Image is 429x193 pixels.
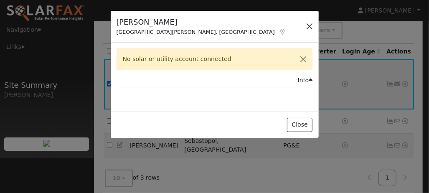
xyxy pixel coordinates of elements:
h5: [PERSON_NAME] [117,17,287,28]
span: [GEOGRAPHIC_DATA][PERSON_NAME], [GEOGRAPHIC_DATA] [117,29,275,35]
div: Info [298,76,313,85]
div: No solar or utility account connected [117,48,313,70]
button: Close [294,49,312,69]
button: Close [287,118,312,132]
a: Map [279,28,287,35]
